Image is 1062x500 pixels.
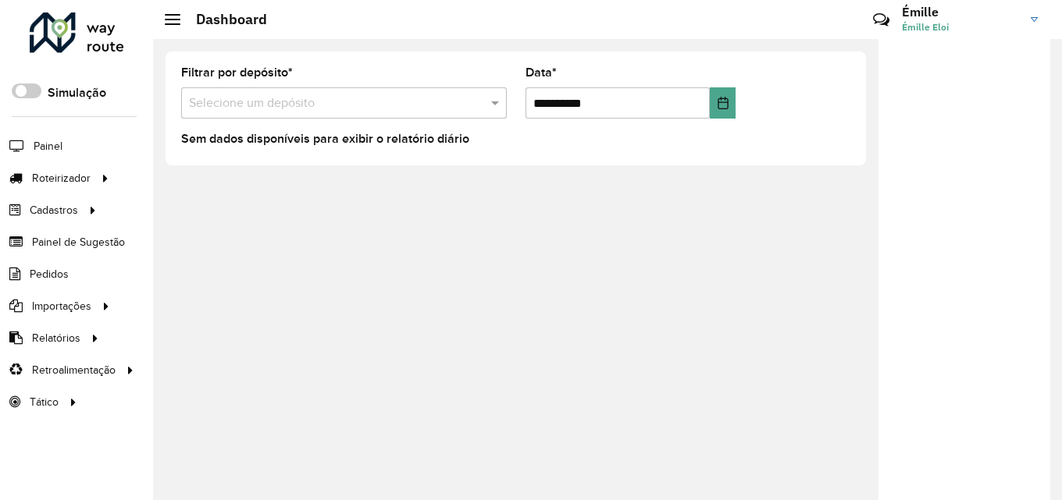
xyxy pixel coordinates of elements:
[34,138,62,154] span: Painel
[32,234,125,250] span: Painel de Sugestão
[48,83,106,102] label: Simulação
[32,330,80,346] span: Relatórios
[32,170,91,186] span: Roteirizador
[864,3,898,37] a: Contato Rápido
[30,394,59,410] span: Tático
[30,266,69,282] span: Pedidos
[30,202,78,218] span: Cadastros
[180,11,267,28] h2: Dashboard
[181,63,293,82] label: Filtrar por depósito
[526,63,557,82] label: Data
[181,129,469,148] label: Sem dados disponíveis para exibir o relatório diário
[902,20,1019,34] span: Émille Eloi
[710,87,736,119] button: Choose Date
[902,5,1019,20] h3: Émille
[32,298,91,314] span: Importações
[32,362,116,378] span: Retroalimentação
